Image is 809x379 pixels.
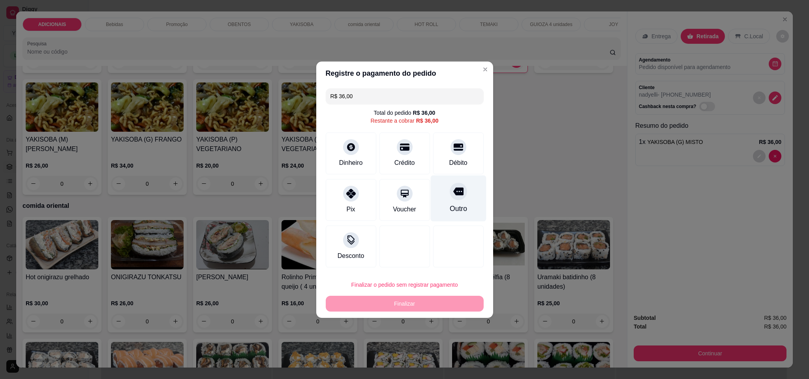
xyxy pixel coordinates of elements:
[346,205,355,214] div: Pix
[393,205,416,214] div: Voucher
[394,158,415,168] div: Crédito
[330,88,479,104] input: Ex.: hambúrguer de cordeiro
[449,158,467,168] div: Débito
[479,63,492,76] button: Close
[338,251,364,261] div: Desconto
[339,158,363,168] div: Dinheiro
[416,117,439,125] div: R$ 36,00
[413,109,435,117] div: R$ 36,00
[316,62,493,85] header: Registre o pagamento do pedido
[326,277,484,293] button: Finalizar o pedido sem registrar pagamento
[449,204,467,214] div: Outro
[370,117,438,125] div: Restante a cobrar
[374,109,435,117] div: Total do pedido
